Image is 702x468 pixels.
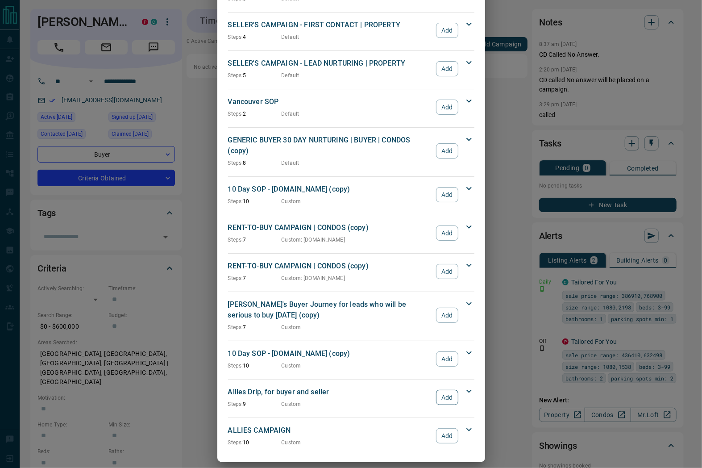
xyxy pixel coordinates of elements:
[436,226,458,241] button: Add
[228,111,243,117] span: Steps:
[436,61,458,76] button: Add
[228,299,432,321] p: [PERSON_NAME]'s Buyer Journey for leads who will be serious to buy [DATE] (copy)
[228,34,243,40] span: Steps:
[228,274,282,282] p: 7
[282,236,345,244] p: Custom : [DOMAIN_NAME]
[228,261,432,272] p: RENT-TO-BUY CAMPAIGN | CONDOS (copy)
[228,135,432,156] p: GENERIC BUYER 30 DAY NURTURING | BUYER | CONDOS (copy)
[228,423,474,448] div: ALLIES CAMPAIGNSteps:10CustomAdd
[436,390,458,405] button: Add
[228,385,474,410] div: Allies Drip, for buyer and sellerSteps:9CustomAdd
[228,297,474,333] div: [PERSON_NAME]'s Buyer Journey for leads who will be serious to buy [DATE] (copy)Steps:7CustomAdd
[436,187,458,202] button: Add
[228,20,432,30] p: SELLER'S CAMPAIGN - FIRST CONTACT | PROPERTY
[282,274,345,282] p: Custom : [DOMAIN_NAME]
[228,221,474,246] div: RENT-TO-BUY CAMPAIGN | CONDOS (copy)Steps:7Custom: [DOMAIN_NAME]Add
[282,71,299,79] p: Default
[228,72,243,79] span: Steps:
[228,58,432,69] p: SELLER'S CAMPAIGN - LEAD NURTURING | PROPERTY
[228,363,243,369] span: Steps:
[228,323,282,331] p: 7
[228,387,432,397] p: Allies Drip, for buyer and seller
[228,133,474,169] div: GENERIC BUYER 30 DAY NURTURING | BUYER | CONDOS (copy)Steps:8DefaultAdd
[228,237,243,243] span: Steps:
[436,23,458,38] button: Add
[228,184,432,195] p: 10 Day SOP - [DOMAIN_NAME] (copy)
[228,401,243,407] span: Steps:
[282,362,301,370] p: Custom
[228,56,474,81] div: SELLER'S CAMPAIGN - LEAD NURTURING | PROPERTYSteps:5DefaultAdd
[228,236,282,244] p: 7
[228,18,474,43] div: SELLER'S CAMPAIGN - FIRST CONTACT | PROPERTYSteps:4DefaultAdd
[228,400,282,408] p: 9
[436,143,458,159] button: Add
[436,100,458,115] button: Add
[228,71,282,79] p: 5
[436,428,458,443] button: Add
[228,259,474,284] div: RENT-TO-BUY CAMPAIGN | CONDOS (copy)Steps:7Custom: [DOMAIN_NAME]Add
[282,159,299,167] p: Default
[228,198,243,205] span: Steps:
[436,351,458,367] button: Add
[228,439,282,447] p: 10
[228,160,243,166] span: Steps:
[228,197,282,205] p: 10
[282,439,301,447] p: Custom
[228,362,282,370] p: 10
[282,33,299,41] p: Default
[228,33,282,41] p: 4
[436,308,458,323] button: Add
[228,347,474,372] div: 10 Day SOP - [DOMAIN_NAME] (copy)Steps:10CustomAdd
[228,439,243,446] span: Steps:
[228,275,243,281] span: Steps:
[228,110,282,118] p: 2
[282,110,299,118] p: Default
[228,425,432,436] p: ALLIES CAMPAIGN
[228,95,474,120] div: Vancouver SOPSteps:2DefaultAdd
[228,324,243,330] span: Steps:
[228,182,474,207] div: 10 Day SOP - [DOMAIN_NAME] (copy)Steps:10CustomAdd
[228,159,282,167] p: 8
[282,323,301,331] p: Custom
[282,400,301,408] p: Custom
[282,197,301,205] p: Custom
[228,222,432,233] p: RENT-TO-BUY CAMPAIGN | CONDOS (copy)
[228,96,432,107] p: Vancouver SOP
[436,264,458,279] button: Add
[228,348,432,359] p: 10 Day SOP - [DOMAIN_NAME] (copy)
